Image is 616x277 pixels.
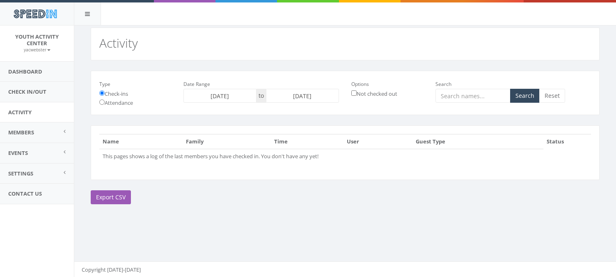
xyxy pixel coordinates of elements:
td: This pages shows a log of the last members you have checked in. You don't have any yet! [99,149,543,163]
label: Check-ins [99,89,128,98]
small: yacwebster [24,47,50,53]
span: Settings [8,170,33,177]
span: Events [8,149,28,157]
span: to [256,89,266,103]
th: Status [543,134,591,149]
th: User [343,134,412,149]
input: Not checked out [351,90,357,96]
button: Search [510,89,540,103]
th: Name [99,134,183,149]
label: Attendance [99,98,133,107]
h2: Activity [99,36,591,50]
h6: Type [99,81,171,87]
a: yacwebster [24,46,50,53]
a: Export CSV [91,190,131,204]
img: speedin_logo.png [9,6,61,21]
th: Time [271,134,344,149]
label: Not checked out [351,89,397,98]
th: Guest Type [412,134,544,149]
span: Members [8,129,34,136]
span: Youth Activity Center [15,33,59,47]
input: Attendance [99,99,105,105]
input: Search names... [435,89,511,103]
span: Contact Us [8,190,42,197]
input: Check-ins [99,90,105,96]
h6: Options [351,81,423,87]
th: Family [183,134,270,149]
a: Reset [539,89,565,103]
h6: Date Range [183,81,339,87]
